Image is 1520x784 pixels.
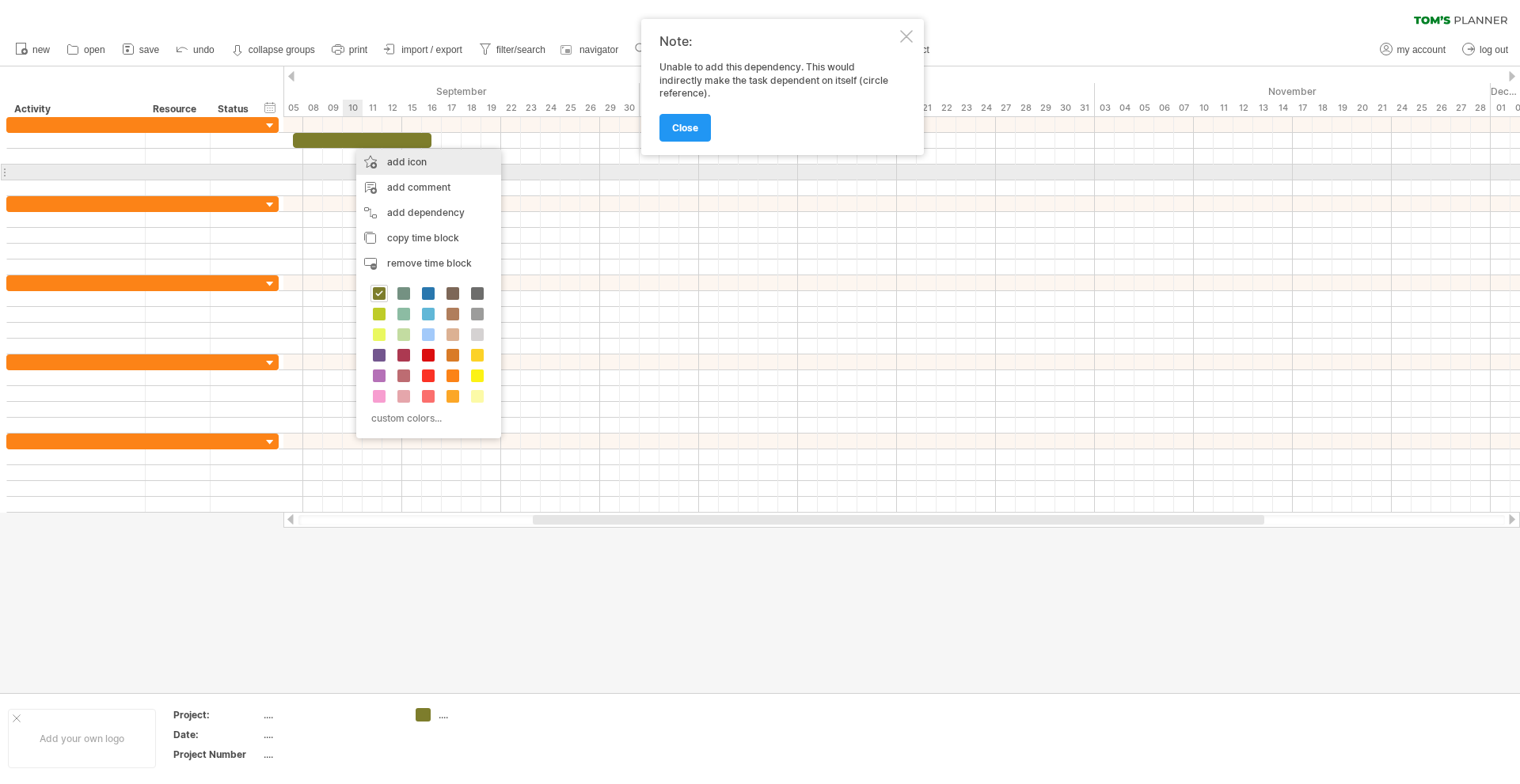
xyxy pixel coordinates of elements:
div: Friday, 19 September 2025 [481,100,501,116]
div: Add your own logo [8,709,156,768]
a: new [11,40,55,60]
span: filter/search [496,44,545,55]
div: October 2025 [640,83,1095,100]
div: .... [264,708,397,722]
div: Thursday, 30 October 2025 [1055,100,1075,116]
div: Wednesday, 29 October 2025 [1035,100,1055,116]
span: import / export [401,44,462,55]
div: Tuesday, 18 November 2025 [1313,100,1332,116]
span: print [349,44,367,55]
div: .... [264,748,397,761]
div: Tuesday, 23 September 2025 [521,100,541,116]
a: log out [1458,40,1513,60]
a: import / export [380,40,467,60]
div: Thursday, 13 November 2025 [1253,100,1273,116]
div: Thursday, 25 September 2025 [560,100,580,116]
div: Wednesday, 17 September 2025 [442,100,462,116]
div: Wednesday, 5 November 2025 [1134,100,1154,116]
div: Project Number [173,748,260,761]
span: navigator [579,44,618,55]
div: Friday, 14 November 2025 [1273,100,1293,116]
div: Wednesday, 24 September 2025 [541,100,560,116]
div: Wednesday, 12 November 2025 [1233,100,1253,116]
span: copy time block [387,232,459,244]
div: Date: [173,728,260,741]
a: undo [172,40,219,60]
div: Monday, 3 November 2025 [1095,100,1115,116]
div: Wednesday, 22 October 2025 [937,100,956,116]
a: filter/search [475,40,550,60]
div: Tuesday, 25 November 2025 [1412,100,1431,116]
div: Thursday, 23 October 2025 [956,100,976,116]
div: Monday, 15 September 2025 [402,100,422,116]
a: save [118,40,164,60]
div: Unable to add this dependency. This would indirectly make the task dependent on itself (circle re... [659,61,897,141]
div: Wednesday, 19 November 2025 [1332,100,1352,116]
div: Monday, 8 September 2025 [303,100,323,116]
span: log out [1480,44,1508,55]
div: Friday, 21 November 2025 [1372,100,1392,116]
div: Tuesday, 30 September 2025 [620,100,640,116]
a: print [328,40,372,60]
a: my account [1376,40,1450,60]
span: remove time block [387,257,472,269]
div: Monday, 29 September 2025 [600,100,620,116]
div: Friday, 24 October 2025 [976,100,996,116]
div: Tuesday, 9 September 2025 [323,100,343,116]
div: Tuesday, 21 October 2025 [917,100,937,116]
a: open [63,40,110,60]
div: Tuesday, 28 October 2025 [1016,100,1035,116]
div: Friday, 31 October 2025 [1075,100,1095,116]
div: Wednesday, 10 September 2025 [343,100,363,116]
div: Activity [14,101,136,117]
div: Project: [173,708,260,722]
div: Friday, 5 September 2025 [283,100,303,116]
div: Thursday, 11 September 2025 [363,100,382,116]
span: close [672,122,698,134]
span: new [32,44,50,55]
div: Note: [659,33,897,49]
div: Monday, 17 November 2025 [1293,100,1313,116]
a: close [659,114,711,142]
div: Tuesday, 16 September 2025 [422,100,442,116]
div: Monday, 27 October 2025 [996,100,1016,116]
div: Friday, 12 September 2025 [382,100,402,116]
div: September 2025 [204,83,640,100]
div: .... [264,728,397,741]
div: Friday, 26 September 2025 [580,100,600,116]
strong: collapse groups [249,44,315,55]
div: Friday, 7 November 2025 [1174,100,1194,116]
div: November 2025 [1095,83,1491,100]
div: Thursday, 6 November 2025 [1154,100,1174,116]
div: Thursday, 20 November 2025 [1352,100,1372,116]
div: add comment [356,175,501,200]
div: Monday, 24 November 2025 [1392,100,1412,116]
div: Thursday, 18 September 2025 [462,100,481,116]
span: save [139,44,159,55]
div: Wednesday, 1 October 2025 [640,100,659,116]
div: Tuesday, 4 November 2025 [1115,100,1134,116]
span: my account [1397,44,1446,55]
a: navigator [558,40,623,60]
a: collapse groups [227,40,320,60]
div: Monday, 10 November 2025 [1194,100,1214,116]
div: Tuesday, 11 November 2025 [1214,100,1233,116]
a: zoom [631,40,680,60]
div: Monday, 1 December 2025 [1491,100,1510,116]
div: Friday, 28 November 2025 [1471,100,1491,116]
div: add dependency [356,200,501,225]
div: Monday, 22 September 2025 [501,100,521,116]
div: add icon [356,150,501,175]
div: Status [218,101,253,117]
div: Resource [153,101,201,117]
span: contact [899,44,929,55]
div: custom colors... [364,407,488,429]
div: Thursday, 27 November 2025 [1451,100,1471,116]
div: .... [439,708,525,722]
span: undo [193,44,215,55]
span: open [84,44,105,55]
div: Wednesday, 26 November 2025 [1431,100,1451,116]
